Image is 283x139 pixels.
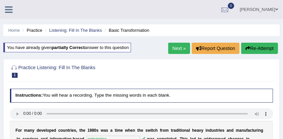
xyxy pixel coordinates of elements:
b: t [68,128,69,133]
b: r [217,128,219,133]
h2: Practice Listening: Fill In The Blanks [10,64,173,78]
li: Basic Transformation [103,27,149,33]
a: Next » [168,43,190,54]
b: i [181,128,182,133]
b: e [220,128,222,133]
b: a [104,128,106,133]
b: e [195,128,197,133]
b: i [71,128,72,133]
b: n [65,128,68,133]
b: w [148,128,151,133]
b: y [201,128,203,133]
b: s [74,128,76,133]
b: c [250,128,252,133]
b: a [248,128,250,133]
b: d [209,128,211,133]
b: i [178,128,179,133]
b: c [58,128,61,133]
b: partially correct [52,45,85,50]
b: h [192,128,194,133]
b: t [115,128,116,133]
b: e [72,128,74,133]
b: r [256,128,257,133]
b: u [63,128,65,133]
b: s [145,128,148,133]
b: t [137,128,139,133]
b: o [182,128,184,133]
b: e [130,128,133,133]
h4: You will hear a recording. Type the missing words in each blank. [10,89,273,103]
b: 9 [90,128,92,133]
b: l [189,128,190,133]
b: h [155,128,158,133]
b: g [261,128,263,133]
a: Listening: Fill In The Blanks [49,28,102,33]
b: f [247,128,248,133]
b: p [49,128,51,133]
b: Instructions: [15,93,42,98]
b: e [43,128,46,133]
b: n [258,128,261,133]
b: n [30,128,32,133]
b: t [179,128,181,133]
b: a [240,128,242,133]
b: r [20,128,22,133]
span: 0 [228,3,235,9]
b: s [96,128,99,133]
b: w [125,128,128,133]
b: n [229,128,231,133]
a: Home [8,28,20,33]
b: h [128,128,130,133]
b: F [16,128,18,133]
b: n [133,128,135,133]
b: m [24,128,28,133]
b: a [110,128,113,133]
b: o [18,128,20,133]
b: o [163,128,165,133]
b: 0 [94,128,97,133]
b: d [176,128,178,133]
b: r [69,128,71,133]
b: , [76,128,77,133]
b: e [121,128,123,133]
b: e [141,128,143,133]
b: a [174,128,176,133]
b: t [152,128,153,133]
b: h [139,128,141,133]
b: v [41,128,43,133]
b: n [207,128,209,133]
b: l [45,128,46,133]
b: s [214,128,216,133]
b: i [151,128,152,133]
b: 1 [88,128,90,133]
b: d [36,128,39,133]
b: f [160,128,161,133]
b: e [39,128,41,133]
b: t [216,128,217,133]
b: y [32,128,35,133]
b: n [184,128,187,133]
li: Practice [21,27,42,33]
b: v [199,128,201,133]
b: n [242,128,244,133]
b: u [212,128,214,133]
b: e [51,128,54,133]
div: You have already given answer to this question [3,43,131,52]
b: u [253,128,256,133]
b: t [252,128,253,133]
b: o [60,128,63,133]
b: r [172,128,174,133]
b: m [236,128,240,133]
b: o [47,128,49,133]
button: Re-Attempt [241,43,278,54]
span: 1 [12,73,18,78]
b: u [244,128,246,133]
b: d [231,128,234,133]
b: 8 [92,128,94,133]
b: a [227,128,229,133]
b: h [81,128,83,133]
b: m [165,128,169,133]
b: i [206,128,207,133]
b: c [153,128,156,133]
b: s [222,128,225,133]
